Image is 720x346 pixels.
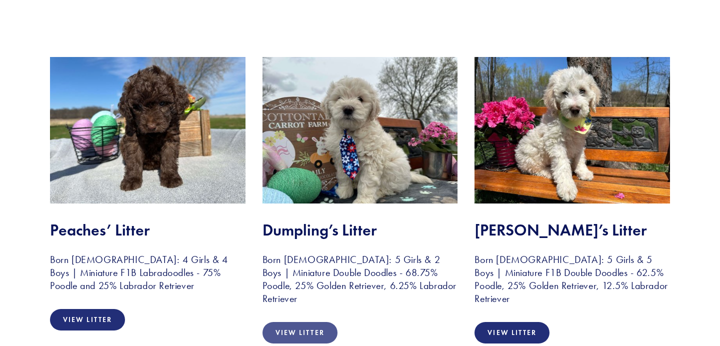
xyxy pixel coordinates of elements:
[50,309,125,330] a: View Litter
[474,220,670,239] h2: [PERSON_NAME]’s Litter
[50,253,245,292] h3: Born [DEMOGRAPHIC_DATA]: 4 Girls & 4 Boys | Miniature F1B Labradoodles - 75% Poodle and 25% Labra...
[474,253,670,305] h3: Born [DEMOGRAPHIC_DATA]: 5 Girls & 5 Boys | Miniature F1B Double Doodles - 62.5% Poodle, 25% Gold...
[474,322,549,343] a: View Litter
[262,220,458,239] h2: Dumpling’s Litter
[50,220,245,239] h2: Peaches’ Litter
[262,322,337,343] a: View Litter
[262,253,458,305] h3: Born [DEMOGRAPHIC_DATA]: 5 Girls & 2 Boys | Miniature Double Doodles - 68.75% Poodle, 25% Golden ...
